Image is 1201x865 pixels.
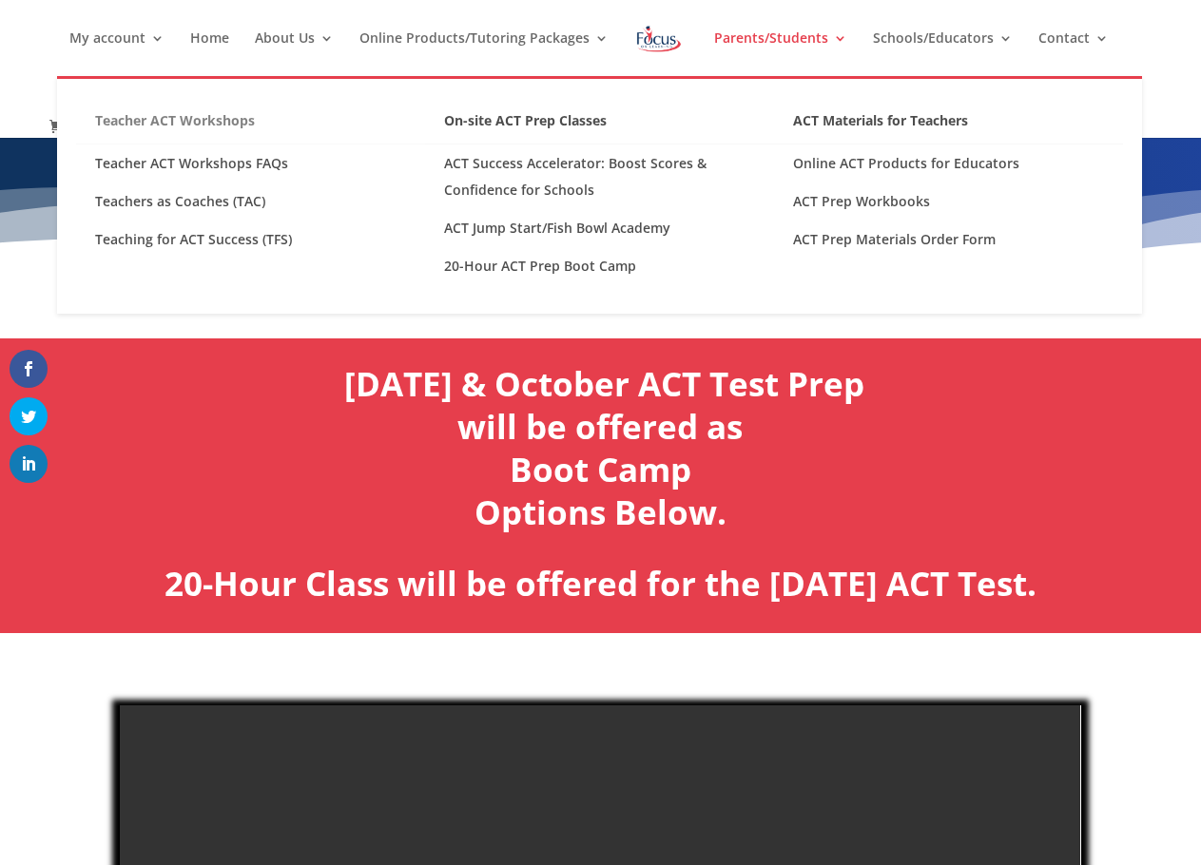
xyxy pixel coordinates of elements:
[873,31,1013,76] a: Schools/Educators
[774,183,1123,221] a: ACT Prep Workbooks
[76,107,425,144] a: Teacher ACT Workshops
[425,107,774,144] a: On-site ACT Prep Classes
[359,31,609,76] a: Online Products/Tutoring Packages
[774,144,1123,183] a: Online ACT Products for Educators
[76,144,425,183] a: Teacher ACT Workshops FAQs
[190,31,229,76] a: Home
[457,404,743,449] a: will be offered as
[1038,31,1109,76] a: Contact
[76,183,425,221] a: Teachers as Coaches (TAC)
[475,490,726,534] a: Options Below.
[634,22,684,56] img: Focus on Learning
[510,447,691,491] a: Boot Camp
[425,247,774,285] a: 20-Hour ACT Prep Boot Camp
[344,361,864,406] a: [DATE] & October ACT Test Prep
[425,144,774,209] a: ACT Success Accelerator: Boost Scores & Confidence for Schools
[774,107,1123,144] a: ACT Materials for Teachers
[76,221,425,259] a: Teaching for ACT Success (TFS)
[255,31,334,76] a: About Us
[774,221,1123,259] a: ACT Prep Materials Order Form
[165,561,1036,605] b: 20-Hour Class will be offered for the [DATE] ACT Test.
[425,209,774,247] a: ACT Jump Start/Fish Bowl Academy
[69,31,165,76] a: My account
[714,31,847,76] a: Parents/Students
